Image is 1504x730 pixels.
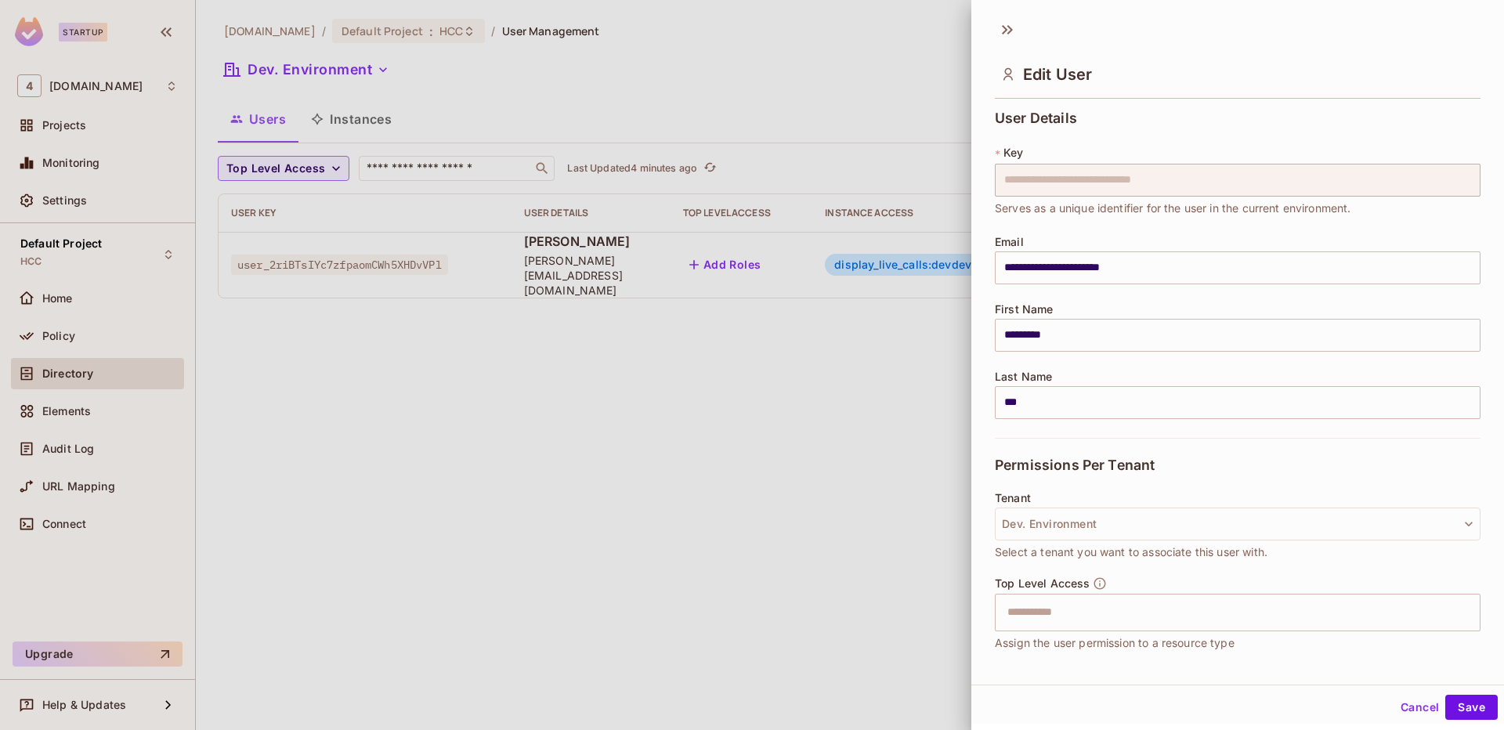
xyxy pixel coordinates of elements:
span: Select a tenant you want to associate this user with. [995,544,1267,561]
button: Open [1472,610,1475,613]
span: Permissions Per Tenant [995,457,1155,473]
button: Save [1445,695,1498,720]
span: Key [1003,146,1023,159]
button: Cancel [1394,695,1445,720]
span: Edit User [1023,65,1092,84]
span: Email [995,236,1024,248]
span: Top Level Access [995,577,1090,590]
span: Last Name [995,370,1052,383]
span: Serves as a unique identifier for the user in the current environment. [995,200,1351,217]
span: First Name [995,303,1054,316]
button: Dev. Environment [995,508,1480,540]
span: Assign the user permission to a resource type [995,634,1235,652]
span: Tenant [995,492,1031,504]
span: User Details [995,110,1077,126]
